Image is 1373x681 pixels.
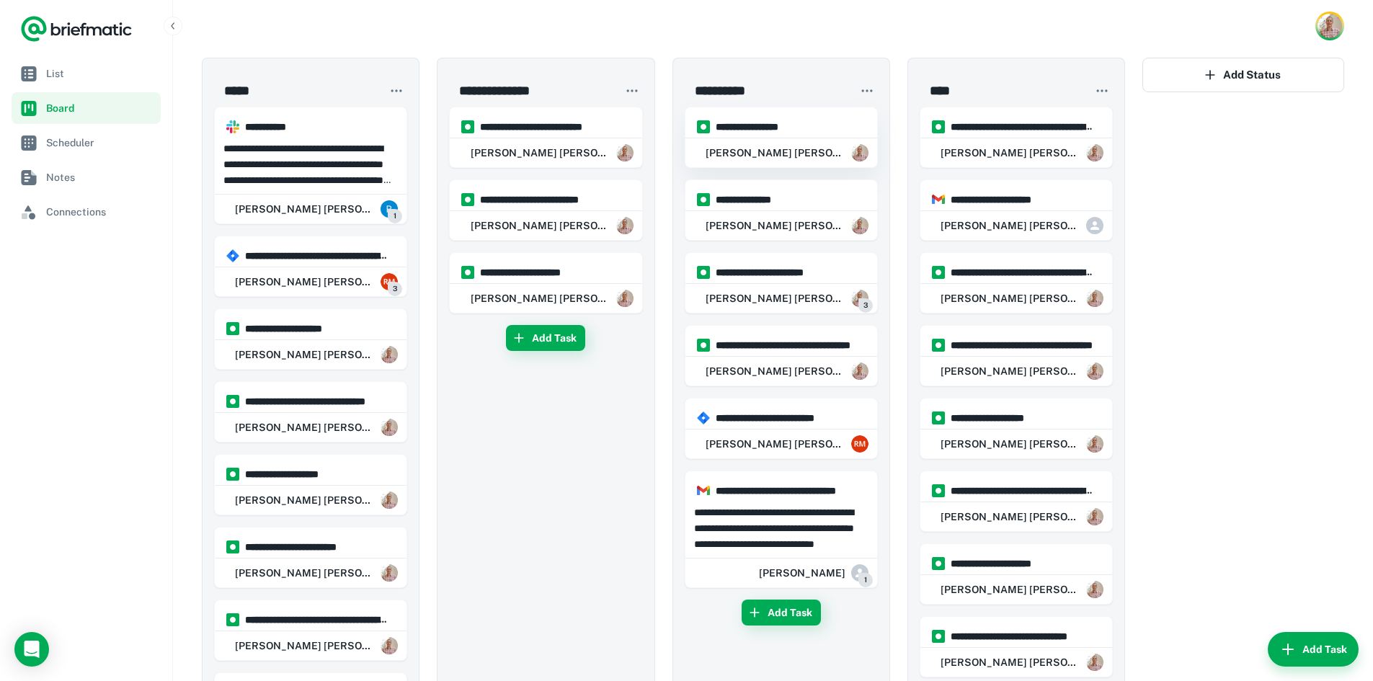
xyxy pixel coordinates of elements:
img: 570269a9b79690e5c757423d8afb8f8a [381,273,398,290]
span: 1 [388,209,402,223]
span: 3 [858,298,873,313]
img: https://app.briefmatic.com/assets/integrations/manual.png [932,120,945,133]
h6: [PERSON_NAME] [PERSON_NAME] [235,419,375,435]
img: 3823493410354_a9fca13e9500019e2789_72.png [381,200,398,218]
h6: [PERSON_NAME] [PERSON_NAME] [941,654,1080,670]
span: Notes [46,169,155,185]
h6: [PERSON_NAME] [PERSON_NAME] [706,145,845,161]
img: https://app.briefmatic.com/assets/integrations/manual.png [932,411,945,424]
img: https://app.briefmatic.com/assets/integrations/manual.png [226,395,239,408]
h6: [PERSON_NAME] [PERSON_NAME] [471,218,610,233]
img: ACg8ocII3zF4iMpEex91Y71VwmVKSZx7lzhJoOl4DqcHx8GPLGwJlsU=s96-c [1086,508,1103,525]
div: Rob Mark [223,631,398,660]
div: Rob Mark [223,558,398,587]
a: Connections [12,196,161,228]
img: https://app.briefmatic.com/assets/integrations/gmail.png [932,193,945,206]
span: List [46,66,155,81]
img: https://app.briefmatic.com/assets/integrations/manual.png [226,322,239,335]
div: Tomas Barrera [759,558,868,587]
h6: [PERSON_NAME] [PERSON_NAME] [235,565,375,581]
div: Rob Mark [929,211,1103,240]
img: ACg8ocII3zF4iMpEex91Y71VwmVKSZx7lzhJoOl4DqcHx8GPLGwJlsU=s96-c [616,144,634,161]
div: Rob Mark [694,138,868,167]
div: Rob Mark [223,195,398,223]
div: Rob Mark [223,486,398,515]
img: ACg8ocII3zF4iMpEex91Y71VwmVKSZx7lzhJoOl4DqcHx8GPLGwJlsU=s96-c [1086,654,1103,671]
img: ACg8ocII3zF4iMpEex91Y71VwmVKSZx7lzhJoOl4DqcHx8GPLGwJlsU=s96-c [381,491,398,509]
div: https://app.briefmatic.com/assets/integrations/manual.png**** **** **** *****Rob Mark [214,454,407,515]
img: https://app.briefmatic.com/assets/integrations/manual.png [226,540,239,553]
div: Rob Mark [694,284,868,313]
h6: [PERSON_NAME] [PERSON_NAME] [235,492,375,508]
img: ACg8ocII3zF4iMpEex91Y71VwmVKSZx7lzhJoOl4DqcHx8GPLGwJlsU=s96-c [1086,362,1103,380]
img: https://app.briefmatic.com/assets/integrations/manual.png [461,120,474,133]
img: ACg8ocII3zF4iMpEex91Y71VwmVKSZx7lzhJoOl4DqcHx8GPLGwJlsU=s96-c [851,144,868,161]
h6: [PERSON_NAME] [PERSON_NAME] [941,218,1080,233]
a: Logo [20,14,133,43]
div: https://app.briefmatic.com/assets/integrations/manual.png**** **** **** **** *Rob Mark [214,308,407,370]
img: https://app.briefmatic.com/assets/integrations/manual.png [461,266,474,279]
div: Rob Mark [458,284,633,313]
h6: [PERSON_NAME] [PERSON_NAME] [941,145,1080,161]
h6: [PERSON_NAME] [PERSON_NAME] [941,363,1080,379]
div: Rob Mark [929,357,1103,386]
button: Add Task [742,600,821,626]
img: https://app.briefmatic.com/assets/integrations/manual.png [226,468,239,481]
img: https://app.briefmatic.com/assets/integrations/manual.png [697,120,710,133]
div: Rob Mark [458,211,633,240]
img: ACg8ocII3zF4iMpEex91Y71VwmVKSZx7lzhJoOl4DqcHx8GPLGwJlsU=s96-c [1086,581,1103,598]
img: ACg8ocII3zF4iMpEex91Y71VwmVKSZx7lzhJoOl4DqcHx8GPLGwJlsU=s96-c [381,564,398,582]
span: Connections [46,204,155,220]
img: ACg8ocII3zF4iMpEex91Y71VwmVKSZx7lzhJoOl4DqcHx8GPLGwJlsU=s96-c [1086,435,1103,453]
span: 1 [858,573,873,587]
img: https://app.briefmatic.com/assets/integrations/manual.png [932,557,945,570]
button: Add Task [1268,632,1359,667]
h6: [PERSON_NAME] [PERSON_NAME] [471,290,610,306]
img: https://app.briefmatic.com/assets/integrations/manual.png [932,339,945,352]
a: Scheduler [12,127,161,159]
img: https://app.briefmatic.com/assets/integrations/manual.png [697,266,710,279]
h6: [PERSON_NAME] [PERSON_NAME] [706,436,845,452]
div: Robert Mark [694,429,868,458]
img: ACg8ocII3zF4iMpEex91Y71VwmVKSZx7lzhJoOl4DqcHx8GPLGwJlsU=s96-c [1086,290,1103,307]
div: https://app.briefmatic.com/assets/integrations/manual.png**** **** **** **Rob Mark [685,107,878,168]
div: https://app.briefmatic.com/assets/integrations/manual.png**** **** **** *****Rob Mark [920,398,1113,459]
a: List [12,58,161,89]
h6: [PERSON_NAME] [PERSON_NAME] [706,363,845,379]
img: 570269a9b79690e5c757423d8afb8f8a [851,435,868,453]
h6: [PERSON_NAME] [PERSON_NAME] [941,436,1080,452]
img: https://app.briefmatic.com/assets/integrations/manual.png [932,630,945,643]
img: https://app.briefmatic.com/assets/integrations/jira.png [226,249,239,262]
button: Account button [1315,12,1344,40]
img: ACg8ocII3zF4iMpEex91Y71VwmVKSZx7lzhJoOl4DqcHx8GPLGwJlsU=s96-c [381,419,398,436]
h6: [PERSON_NAME] [PERSON_NAME] [235,347,375,362]
h6: [PERSON_NAME] [PERSON_NAME] [235,638,375,654]
div: Rob Mark [929,284,1103,313]
img: https://app.briefmatic.com/assets/integrations/gmail.png [697,484,710,497]
img: https://app.briefmatic.com/assets/integrations/manual.png [461,193,474,206]
img: ACg8ocII3zF4iMpEex91Y71VwmVKSZx7lzhJoOl4DqcHx8GPLGwJlsU=s96-c [616,217,634,234]
button: Add Task [506,325,585,351]
h6: [PERSON_NAME] [PERSON_NAME] [235,274,375,290]
button: Add Status [1142,58,1344,92]
div: Rob Mark [929,502,1103,531]
h6: [PERSON_NAME] [PERSON_NAME] [941,290,1080,306]
img: ACg8ocII3zF4iMpEex91Y71VwmVKSZx7lzhJoOl4DqcHx8GPLGwJlsU=s96-c [851,362,868,380]
img: ACg8ocII3zF4iMpEex91Y71VwmVKSZx7lzhJoOl4DqcHx8GPLGwJlsU=s96-c [851,217,868,234]
span: Scheduler [46,135,155,151]
div: Rob Mark [929,648,1103,677]
img: https://app.briefmatic.com/assets/integrations/manual.png [932,484,945,497]
h6: [PERSON_NAME] [PERSON_NAME] [235,201,375,217]
img: https://app.briefmatic.com/assets/integrations/manual.png [932,266,945,279]
a: Board [12,92,161,124]
div: Robert Mark [223,267,398,296]
div: https://app.briefmatic.com/assets/integrations/manual.png**** **** *****Rob Mark [685,179,878,241]
h6: [PERSON_NAME] [759,565,845,581]
img: ACg8ocII3zF4iMpEex91Y71VwmVKSZx7lzhJoOl4DqcHx8GPLGwJlsU=s96-c [616,290,634,307]
img: https://app.briefmatic.com/assets/integrations/manual.png [226,613,239,626]
div: Rob Mark [929,138,1103,167]
h6: [PERSON_NAME] [PERSON_NAME] [706,290,845,306]
div: Rob Mark [223,340,398,369]
img: ACg8ocII3zF4iMpEex91Y71VwmVKSZx7lzhJoOl4DqcHx8GPLGwJlsU=s96-c [851,290,868,307]
h6: [PERSON_NAME] [PERSON_NAME] [706,218,845,233]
